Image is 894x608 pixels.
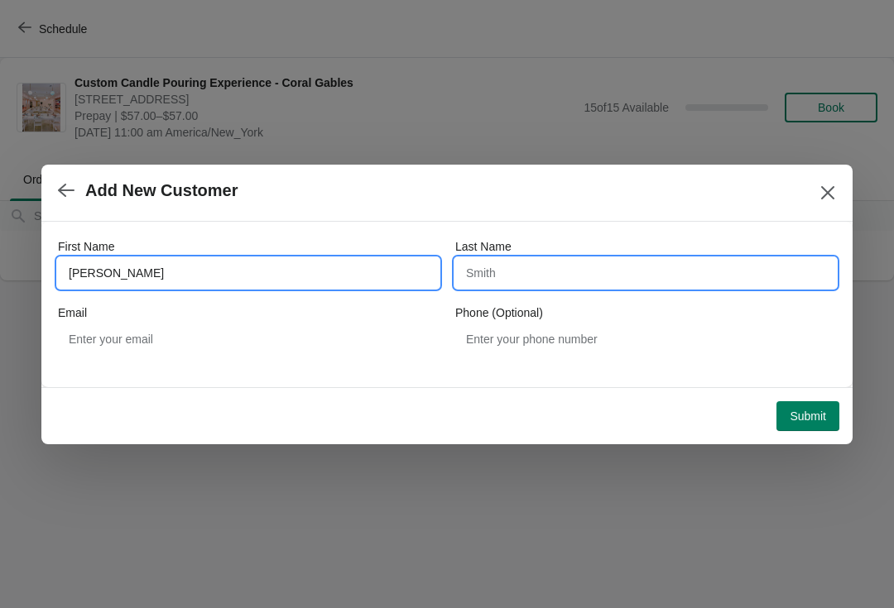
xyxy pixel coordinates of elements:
label: Email [58,304,87,321]
label: First Name [58,238,114,255]
input: Smith [455,258,836,288]
input: Enter your email [58,324,439,354]
button: Submit [776,401,839,431]
h2: Add New Customer [85,181,238,200]
span: Submit [790,409,826,423]
input: John [58,258,439,288]
button: Close [813,178,843,208]
input: Enter your phone number [455,324,836,354]
label: Last Name [455,238,512,255]
label: Phone (Optional) [455,304,543,321]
